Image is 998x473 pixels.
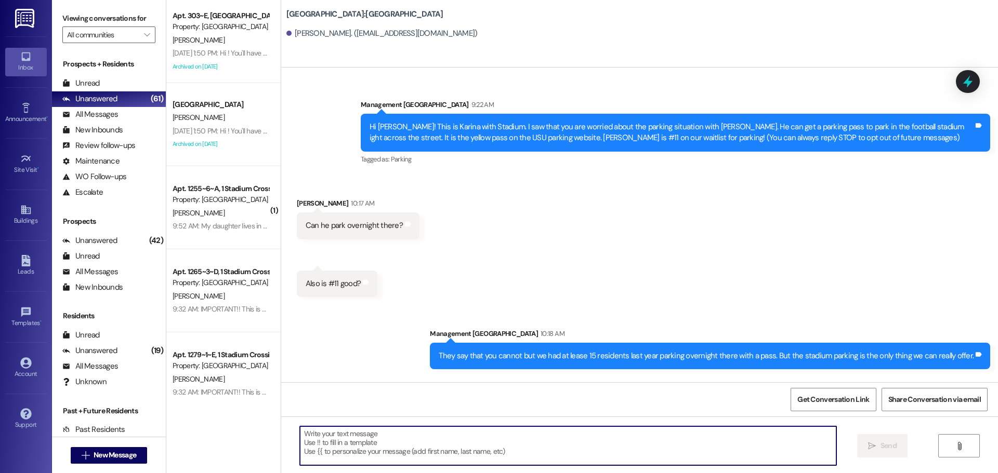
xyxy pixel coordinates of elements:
[173,113,225,122] span: [PERSON_NAME]
[173,374,225,384] span: [PERSON_NAME]
[173,48,800,58] div: [DATE] 1:50 PM: Hi ! You'll have an email coming to you soon from Catalyst Property Management! I...
[62,10,155,26] label: Viewing conversations for
[173,277,269,288] div: Property: [GEOGRAPHIC_DATA]
[172,138,270,151] div: Archived on [DATE]
[5,201,47,229] a: Buildings
[857,434,908,457] button: Send
[888,394,981,405] span: Share Conversation via email
[797,394,869,405] span: Get Conversation Link
[62,424,125,435] div: Past Residents
[149,343,166,359] div: (19)
[52,406,166,416] div: Past + Future Residents
[62,140,135,151] div: Review follow-ups
[40,318,42,325] span: •
[62,282,123,293] div: New Inbounds
[430,328,990,343] div: Management [GEOGRAPHIC_DATA]
[67,26,139,43] input: All communities
[62,125,123,136] div: New Inbounds
[173,360,269,371] div: Property: [GEOGRAPHIC_DATA]
[791,388,876,411] button: Get Conversation Link
[62,93,117,104] div: Unanswered
[62,361,118,372] div: All Messages
[62,187,103,198] div: Escalate
[5,252,47,280] a: Leads
[46,114,48,121] span: •
[62,109,118,120] div: All Messages
[173,221,997,231] div: 9:52 AM: My daughter lives in Unit 1255-6. They were supposed to have their locks fixed right aft...
[538,328,564,339] div: 10:18 AM
[5,150,47,178] a: Site Visit •
[62,376,107,387] div: Unknown
[173,208,225,218] span: [PERSON_NAME]
[62,171,126,182] div: WO Follow-ups
[173,387,872,397] div: 9:32 AM: IMPORTANT!! This is a notice of future entry. We will be testing the fire alarm and secu...
[173,266,269,277] div: Apt. 1265~3~D, 1 Stadium Crossing Guarantors
[868,442,876,450] i: 
[173,183,269,194] div: Apt. 1255~6~A, 1 Stadium Crossing Guarantors
[955,442,963,450] i: 
[71,447,148,464] button: New Message
[62,266,118,277] div: All Messages
[52,59,166,70] div: Prospects + Residents
[62,345,117,356] div: Unanswered
[147,233,166,249] div: (42)
[62,251,100,262] div: Unread
[469,99,494,110] div: 9:22 AM
[5,48,47,76] a: Inbox
[173,291,225,301] span: [PERSON_NAME]
[62,330,100,341] div: Unread
[439,350,974,361] div: They say that you cannot but we had at lease 15 residents last year parking overnight there with ...
[306,220,403,231] div: Can he park overnight there?
[173,349,269,360] div: Apt. 1279~1~E, 1 Stadium Crossing Guarantors
[306,278,361,289] div: Also is #11 good?
[173,35,225,45] span: [PERSON_NAME]
[173,99,269,110] div: [GEOGRAPHIC_DATA]
[5,303,47,331] a: Templates •
[173,304,872,314] div: 9:32 AM: IMPORTANT!! This is a notice of future entry. We will be testing the fire alarm and secu...
[173,194,269,205] div: Property: [GEOGRAPHIC_DATA]
[172,60,270,73] div: Archived on [DATE]
[173,10,269,21] div: Apt. 303~E, [GEOGRAPHIC_DATA]
[370,121,974,144] div: Hi [PERSON_NAME]! This is Karina with Stadium. I saw that you are worried about the parking situa...
[5,405,47,433] a: Support
[286,9,443,20] b: [GEOGRAPHIC_DATA]: [GEOGRAPHIC_DATA]
[144,31,150,39] i: 
[62,235,117,246] div: Unanswered
[62,156,120,167] div: Maintenance
[348,198,374,209] div: 10:17 AM
[148,91,166,107] div: (61)
[286,28,478,39] div: [PERSON_NAME]. ([EMAIL_ADDRESS][DOMAIN_NAME])
[391,155,411,164] span: Parking
[361,99,990,114] div: Management [GEOGRAPHIC_DATA]
[173,21,269,32] div: Property: [GEOGRAPHIC_DATA]
[297,198,419,212] div: [PERSON_NAME]
[15,9,36,28] img: ResiDesk Logo
[5,354,47,382] a: Account
[881,440,897,451] span: Send
[361,152,990,167] div: Tagged as:
[52,310,166,321] div: Residents
[52,216,166,227] div: Prospects
[37,165,39,172] span: •
[173,126,800,136] div: [DATE] 1:50 PM: Hi ! You'll have an email coming to you soon from Catalyst Property Management! I...
[94,450,136,461] span: New Message
[882,388,988,411] button: Share Conversation via email
[62,78,100,89] div: Unread
[82,451,89,460] i: 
